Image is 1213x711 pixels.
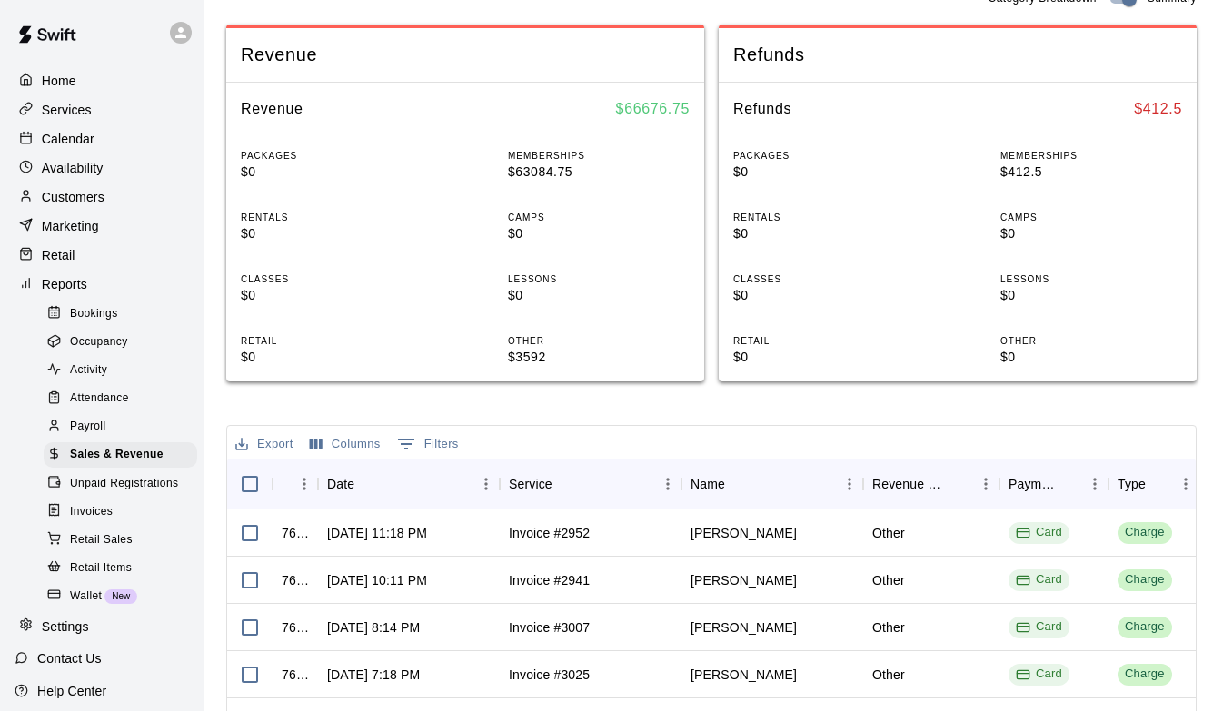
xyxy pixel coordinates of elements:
[691,524,797,542] div: Laura Barke
[836,470,863,498] button: Menu
[70,333,128,351] span: Occupancy
[1016,524,1062,541] div: Card
[1125,666,1165,683] div: Charge
[44,358,197,383] div: Activity
[1000,211,1182,224] p: CAMPS
[241,149,423,163] p: PACKAGES
[44,469,204,498] a: Unpaid Registrations
[241,163,423,182] p: $0
[327,524,427,542] div: Aug 20, 2025 at 11:18 PM
[44,414,197,439] div: Payroll
[44,556,197,581] div: Retail Items
[1125,524,1165,541] div: Charge
[104,591,137,601] span: New
[70,588,102,606] span: Wallet
[1016,666,1062,683] div: Card
[872,618,905,637] div: Other
[44,386,197,411] div: Attendance
[70,305,118,323] span: Bookings
[733,272,915,286] p: CLASSES
[616,97,690,121] h6: $ 66676.75
[70,361,107,380] span: Activity
[972,470,999,498] button: Menu
[44,357,204,385] a: Activity
[70,446,164,464] span: Sales & Revenue
[1000,334,1182,348] p: OTHER
[1000,348,1182,367] p: $0
[44,385,204,413] a: Attendance
[691,571,797,589] div: Jared Yungvirt
[327,571,427,589] div: Aug 20, 2025 at 10:11 PM
[508,272,690,286] p: LESSONS
[509,524,590,542] div: Invoice #2952
[37,682,106,700] p: Help Center
[42,188,104,206] p: Customers
[273,459,318,509] div: InvoiceId
[327,618,420,637] div: Aug 20, 2025 at 8:14 PM
[509,571,590,589] div: Invoice #2941
[44,526,204,554] a: Retail Sales
[15,212,190,240] div: Marketing
[1000,149,1182,163] p: MEMBERSHIPS
[1134,97,1182,121] h6: $ 412.5
[15,125,190,153] div: Calendar
[15,154,190,182] div: Availability
[44,301,197,327] div: Bookings
[691,666,797,684] div: Crystal Klaus
[42,72,76,90] p: Home
[508,348,690,367] p: $3592
[1146,471,1171,497] button: Sort
[691,618,797,637] div: Kimberly Martinez
[1081,470,1109,498] button: Menu
[15,242,190,269] a: Retail
[44,413,204,441] a: Payroll
[508,286,690,305] p: $0
[15,271,190,298] div: Reports
[241,348,423,367] p: $0
[947,471,972,497] button: Sort
[472,470,500,498] button: Menu
[15,67,190,94] a: Home
[305,430,385,459] button: Select columns
[1109,459,1199,509] div: Type
[241,224,423,243] p: $0
[733,163,915,182] p: $0
[733,149,915,163] p: PACKAGES
[241,334,423,348] p: RETAIL
[15,96,190,123] a: Services
[241,286,423,305] p: $0
[872,666,905,684] div: Other
[241,211,423,224] p: RENTALS
[282,571,309,589] div: 767625
[44,442,197,468] div: Sales & Revenue
[70,531,133,549] span: Retail Sales
[1000,286,1182,305] p: $0
[1016,618,1062,636] div: Card
[508,224,690,243] p: $0
[42,617,89,636] p: Settings
[733,224,915,243] p: $0
[70,475,178,493] span: Unpaid Registrations
[70,559,132,578] span: Retail Items
[15,183,190,211] a: Customers
[44,330,197,355] div: Occupancy
[1000,272,1182,286] p: LESSONS
[44,471,197,497] div: Unpaid Registrations
[509,618,590,637] div: Invoice #3007
[282,524,309,542] div: 767678
[1016,571,1062,588] div: Card
[733,97,791,121] h6: Refunds
[241,97,303,121] h6: Revenue
[327,459,354,509] div: Date
[725,471,751,497] button: Sort
[44,582,204,610] a: WalletNew
[733,43,1182,67] span: Refunds
[733,348,915,367] p: $0
[241,43,690,67] span: Revenue
[1118,459,1146,509] div: Type
[500,459,681,509] div: Service
[872,571,905,589] div: Other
